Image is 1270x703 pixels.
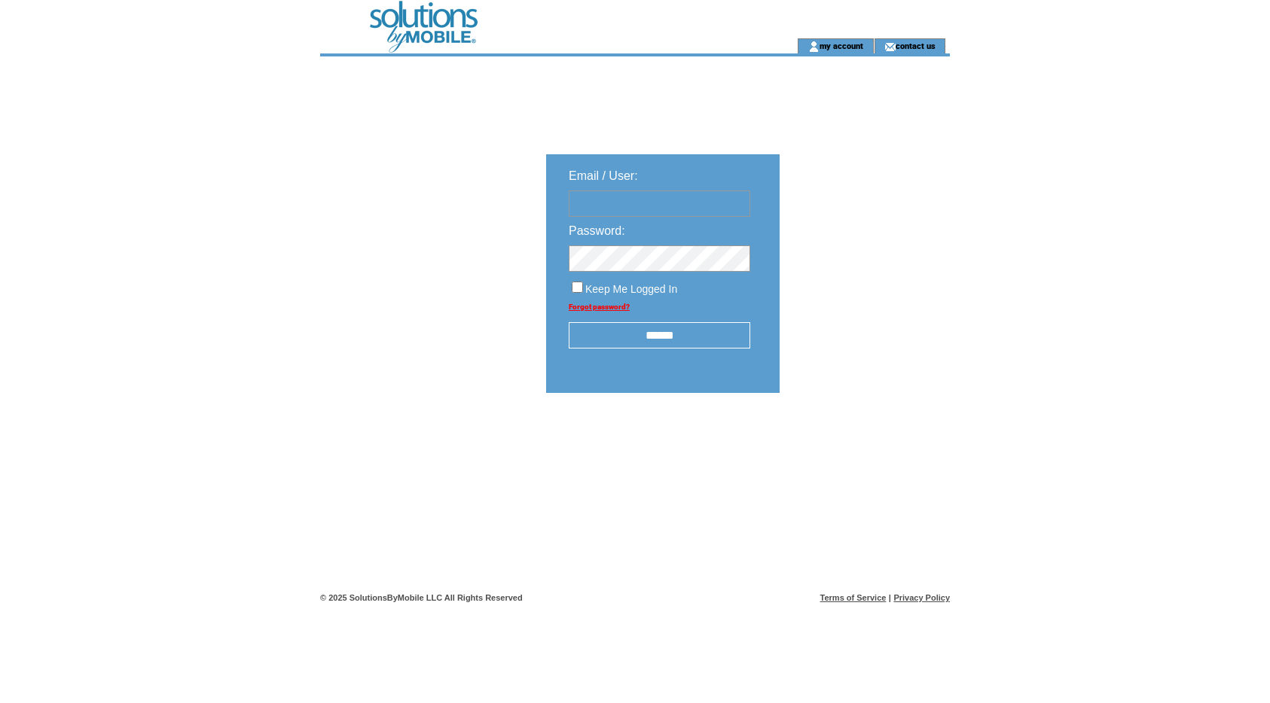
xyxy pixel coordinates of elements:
a: my account [820,41,863,50]
a: Terms of Service [820,593,887,602]
span: | [889,593,891,602]
img: transparent.png;jsessionid=D420F49EB3906195627E530FEC05C975 [823,431,899,449]
a: Privacy Policy [893,593,950,602]
span: Password: [569,224,625,237]
span: © 2025 SolutionsByMobile LLC All Rights Reserved [320,593,523,602]
a: Forgot password? [569,303,630,311]
span: Keep Me Logged In [585,283,677,295]
span: Email / User: [569,169,638,182]
img: account_icon.gif;jsessionid=D420F49EB3906195627E530FEC05C975 [808,41,820,53]
a: contact us [896,41,936,50]
img: contact_us_icon.gif;jsessionid=D420F49EB3906195627E530FEC05C975 [884,41,896,53]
